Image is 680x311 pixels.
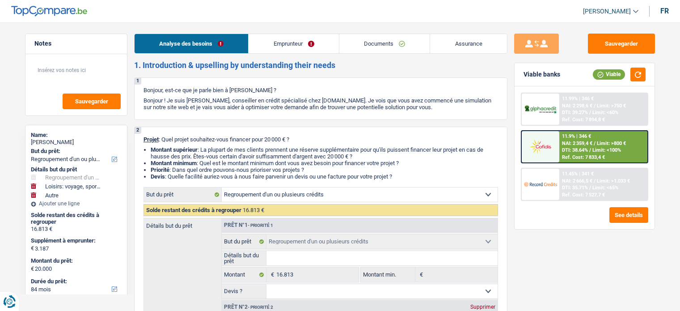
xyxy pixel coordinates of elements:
span: € [266,268,276,282]
img: TopCompare Logo [11,6,87,17]
p: Bonjour, est-ce que je parle bien à [PERSON_NAME] ? [144,87,498,94]
label: Montant du prêt: [31,257,120,264]
li: : Quel est le montant minimum dont vous avez besoin pour financer votre projet ? [151,160,498,166]
span: Devis [151,173,165,180]
label: Supplément à emprunter: [31,237,120,244]
label: Détails but du prêt [144,218,221,229]
img: Cofidis [524,138,557,155]
span: Projet [144,136,159,143]
div: 2 [135,127,141,134]
div: 1 [135,78,141,85]
span: € [415,268,425,282]
a: Assurance [430,34,507,53]
label: Détails but du prêt [222,251,267,265]
strong: Montant supérieur [151,146,198,153]
span: Limit: >1.033 € [597,178,630,184]
span: € [31,245,34,252]
div: 16.813 € [31,226,122,233]
span: Limit: <100% [592,147,621,153]
span: / [589,147,591,153]
span: DTI: 35.71% [562,185,588,191]
label: Durée du prêt: [31,278,120,285]
div: 11.99% | 346 € [562,96,594,102]
label: But du prêt [222,234,267,249]
button: Sauvegarder [588,34,655,54]
a: Emprunteur [249,34,339,53]
span: € [31,265,34,273]
div: Prêt n°2 [222,304,275,310]
img: Record Credits [524,176,557,192]
div: Ref. Cost: 7 833,4 € [562,154,605,160]
span: Limit: >750 € [597,103,626,109]
label: Montant [222,268,267,282]
p: : Quel projet souhaitez-vous financer pour 20 000 € ? [144,136,498,143]
span: / [594,141,596,146]
span: Limit: <65% [592,185,618,191]
div: Prêt n°1 [222,222,275,228]
div: Supprimer [468,304,498,310]
button: See details [609,207,648,223]
li: : Dans quel ordre pouvons-nous prioriser vos projets ? [151,166,498,173]
li: : Quelle facilité auriez-vous à nous faire parvenir un devis ou une facture pour votre projet ? [151,173,498,180]
div: 11.9% | 346 € [562,133,591,139]
span: NAI: 2 359,4 € [562,141,592,146]
label: Devis ? [222,284,267,298]
img: AlphaCredit [524,104,557,115]
span: Limit: <60% [592,110,618,115]
li: : La plupart de mes clients prennent une réserve supplémentaire pour qu'ils puissent financer leu... [151,146,498,160]
label: But du prêt [144,187,222,202]
div: Ref. Cost: 7 894,8 € [562,117,605,123]
span: 16.813 € [243,207,264,213]
div: Viable [593,69,625,79]
span: Limit: >800 € [597,141,626,146]
span: DTI: 38.64% [562,147,588,153]
div: Ajouter une ligne [31,200,122,207]
label: But du prêt: [31,148,120,155]
strong: Montant minimum [151,160,197,166]
span: - Priorité 2 [248,305,273,310]
div: Solde restant des crédits à regrouper [31,212,122,226]
h2: 1. Introduction & upselling by understanding their needs [134,60,507,70]
a: [PERSON_NAME] [576,4,638,19]
span: / [589,110,591,115]
div: Ref. Cost: 7 527,7 € [562,192,605,198]
span: Sauvegarder [75,98,108,104]
p: Bonjour ! Je suis [PERSON_NAME], conseiller en crédit spécialisé chez [DOMAIN_NAME]. Je vois que ... [144,97,498,111]
h5: Notes [34,40,118,47]
span: / [594,178,596,184]
div: 11.45% | 341 € [562,171,594,177]
label: Montant min. [361,268,415,282]
div: Détails but du prêt [31,166,122,173]
span: / [594,103,596,109]
strong: Priorité [151,166,169,173]
a: Documents [339,34,430,53]
div: [PERSON_NAME] [31,139,122,146]
div: Viable banks [524,71,560,78]
span: [PERSON_NAME] [583,8,631,15]
span: Solde restant des crédits à regrouper [146,207,241,213]
a: Analyse des besoins [135,34,249,53]
span: / [589,185,591,191]
span: NAI: 2 298,6 € [562,103,592,109]
span: - Priorité 1 [248,223,273,228]
span: NAI: 2 666,5 € [562,178,592,184]
div: fr [660,7,669,15]
div: Name: [31,132,122,139]
span: DTI: 39.27% [562,110,588,115]
button: Sauvegarder [63,94,121,109]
